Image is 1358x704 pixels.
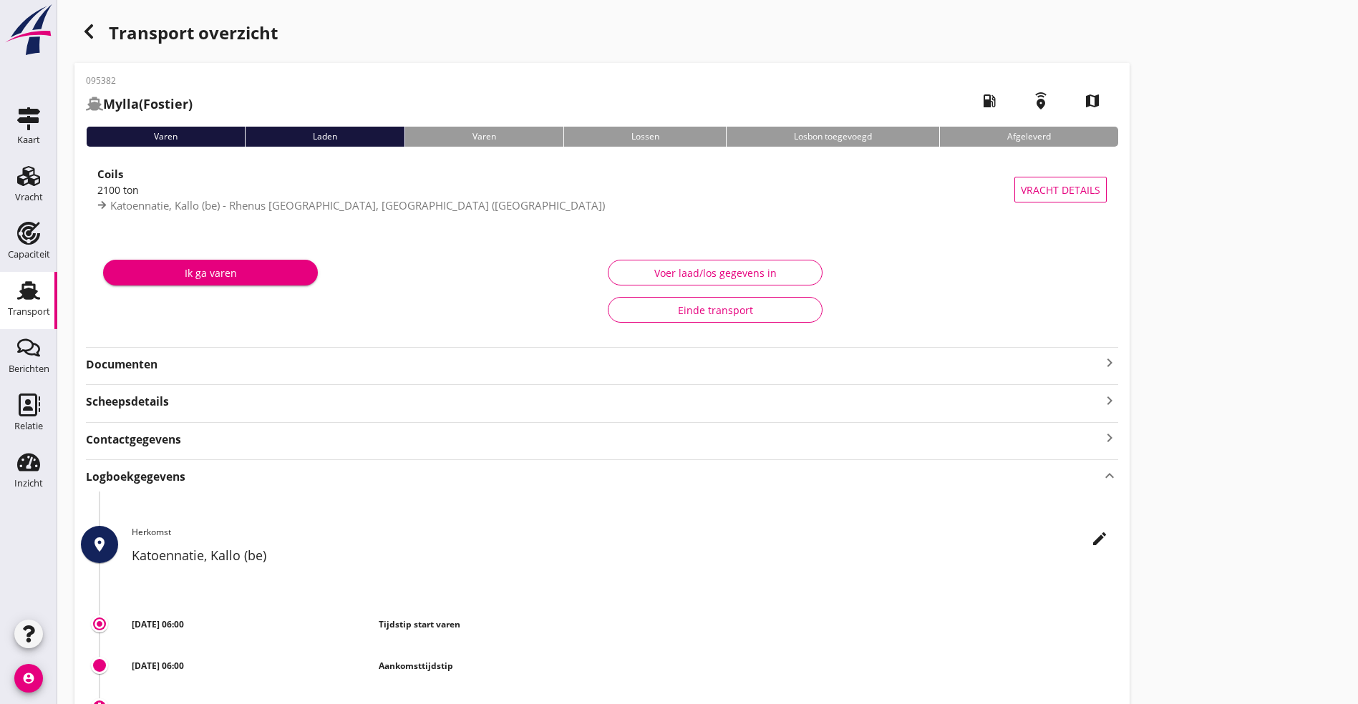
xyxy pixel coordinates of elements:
[1072,81,1112,121] i: map
[14,664,43,693] i: account_circle
[14,421,43,431] div: Relatie
[14,479,43,488] div: Inzicht
[110,198,605,212] span: Katoennatie, Kallo (be) - Rhenus [GEOGRAPHIC_DATA], [GEOGRAPHIC_DATA] ([GEOGRAPHIC_DATA])
[103,260,318,285] button: Ik ga varen
[969,81,1009,121] i: local_gas_station
[86,469,185,485] strong: Logboekgegevens
[8,250,50,259] div: Capaciteit
[245,127,404,147] div: Laden
[1101,429,1118,448] i: keyboard_arrow_right
[86,431,181,448] strong: Contactgegevens
[74,17,1130,52] div: Transport overzicht
[86,127,245,147] div: Varen
[103,95,139,112] strong: Mylla
[15,192,43,202] div: Vracht
[17,135,40,145] div: Kaart
[1014,177,1107,202] button: Vracht details
[620,265,810,280] div: Voer laad/los gegevens in
[115,265,306,280] div: Ik ga varen
[86,393,169,410] strong: Scheepsdetails
[3,4,54,57] img: logo-small.a267ee39.svg
[404,127,563,147] div: Varen
[726,127,939,147] div: Losbon toegevoegd
[608,260,823,285] button: Voer laad/los gegevens in
[132,546,1118,565] h2: Katoennatie, Kallo (be)
[86,158,1118,221] a: Coils2100 tonKatoennatie, Kallo (be) - Rhenus [GEOGRAPHIC_DATA], [GEOGRAPHIC_DATA] ([GEOGRAPHIC_D...
[1101,391,1118,410] i: keyboard_arrow_right
[608,297,823,323] button: Einde transport
[97,182,1014,197] div: 2100 ton
[94,618,105,630] i: trip_origin
[97,167,123,181] strong: Coils
[620,303,810,318] div: Einde transport
[9,364,49,373] div: Berichten
[1021,182,1100,197] span: Vracht details
[939,127,1118,147] div: Afgeleverd
[91,536,108,553] i: place
[86,74,193,87] p: 095382
[379,618,460,630] strong: Tijdstip start varen
[8,307,50,316] div: Transport
[1091,530,1108,547] i: edit
[86,94,193,114] h2: (Fostier)
[1021,81,1061,121] i: emergency_share
[563,127,727,147] div: Lossen
[132,660,184,672] strong: [DATE] 06:00
[1101,466,1118,485] i: keyboard_arrow_up
[1101,354,1118,371] i: keyboard_arrow_right
[379,660,453,672] strong: Aankomsttijdstip
[132,526,171,538] span: Herkomst
[132,618,184,630] strong: [DATE] 06:00
[86,356,1101,373] strong: Documenten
